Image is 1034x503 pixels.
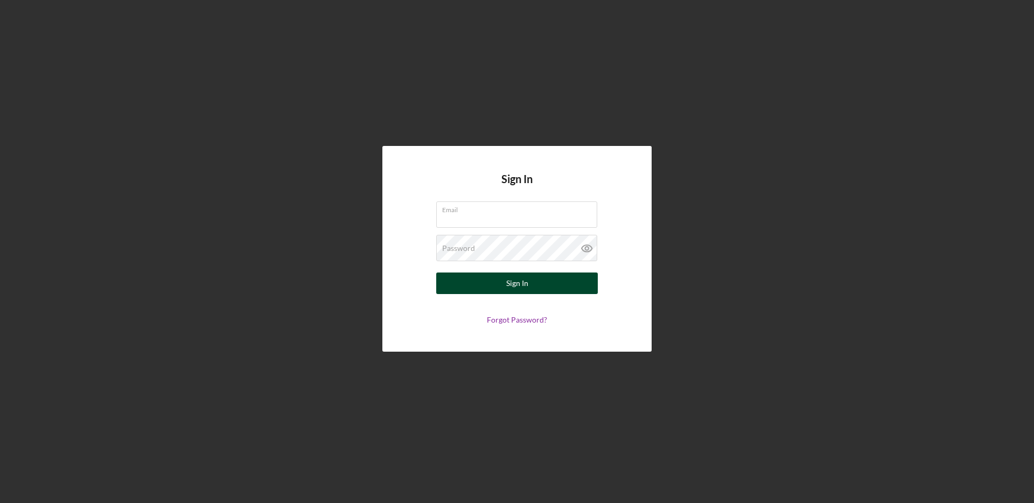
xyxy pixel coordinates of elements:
[506,273,528,294] div: Sign In
[436,273,598,294] button: Sign In
[501,173,533,201] h4: Sign In
[442,244,475,253] label: Password
[442,202,597,214] label: Email
[487,315,547,324] a: Forgot Password?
